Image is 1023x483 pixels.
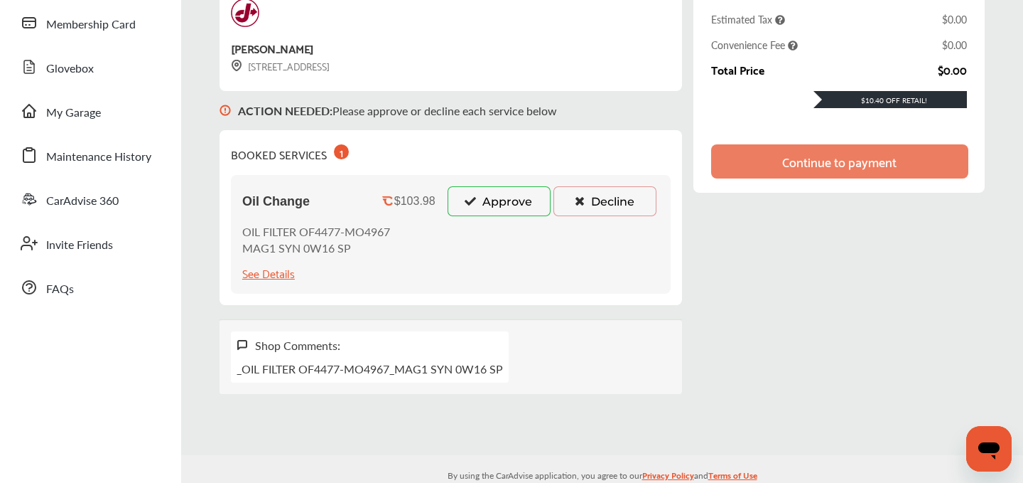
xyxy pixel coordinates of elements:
div: $0.00 [938,63,967,76]
a: Membership Card [13,4,167,41]
div: [PERSON_NAME] [231,38,314,58]
p: MAG1 SYN 0W16 SP [242,240,390,256]
p: OIL FILTER OF4477-MO4967 [242,223,390,240]
div: BOOKED SERVICES [231,142,349,164]
span: Invite Friends [46,236,113,255]
a: CarAdvise 360 [13,181,167,218]
p: Please approve or decline each service below [238,102,557,119]
span: Estimated Tax [711,12,785,26]
div: See Details [242,263,295,282]
span: Convenience Fee [711,38,798,52]
div: Total Price [711,63,764,76]
span: FAQs [46,280,74,299]
b: ACTION NEEDED : [238,102,332,119]
div: Continue to payment [782,154,897,169]
span: My Garage [46,104,101,122]
a: Maintenance History [13,137,167,174]
div: 1 [334,144,349,159]
span: Oil Change [242,194,310,209]
img: svg+xml;base64,PHN2ZyB3aWR0aD0iMTYiIGhlaWdodD0iMTciIHZpZXdCb3g9IjAgMCAxNiAxNyIgZmlsbD0ibm9uZSIgeG... [231,60,242,72]
a: Invite Friends [13,225,167,262]
p: _OIL FILTER OF4477-MO4967_MAG1 SYN 0W16 SP [237,361,503,377]
span: CarAdvise 360 [46,192,119,211]
a: Glovebox [13,48,167,85]
div: $0.00 [942,38,967,52]
div: [STREET_ADDRESS] [231,58,330,74]
button: Decline [553,186,656,216]
span: Maintenance History [46,148,151,166]
span: Glovebox [46,60,94,78]
div: $10.40 Off Retail! [813,95,967,105]
div: $103.98 [394,195,435,208]
p: By using the CarAdvise application, you agree to our and [181,467,1023,482]
div: Shop Comments: [255,337,340,354]
img: svg+xml;base64,PHN2ZyB3aWR0aD0iMTYiIGhlaWdodD0iMTciIHZpZXdCb3g9IjAgMCAxNiAxNyIgZmlsbD0ibm9uZSIgeG... [220,91,231,130]
div: $0.00 [942,12,967,26]
img: svg+xml;base64,PHN2ZyB3aWR0aD0iMTYiIGhlaWdodD0iMTciIHZpZXdCb3g9IjAgMCAxNiAxNyIgZmlsbD0ibm9uZSIgeG... [237,339,248,351]
a: My Garage [13,92,167,129]
span: Membership Card [46,16,136,34]
button: Approve [448,186,551,216]
iframe: Button to launch messaging window [966,426,1012,472]
a: FAQs [13,269,167,306]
